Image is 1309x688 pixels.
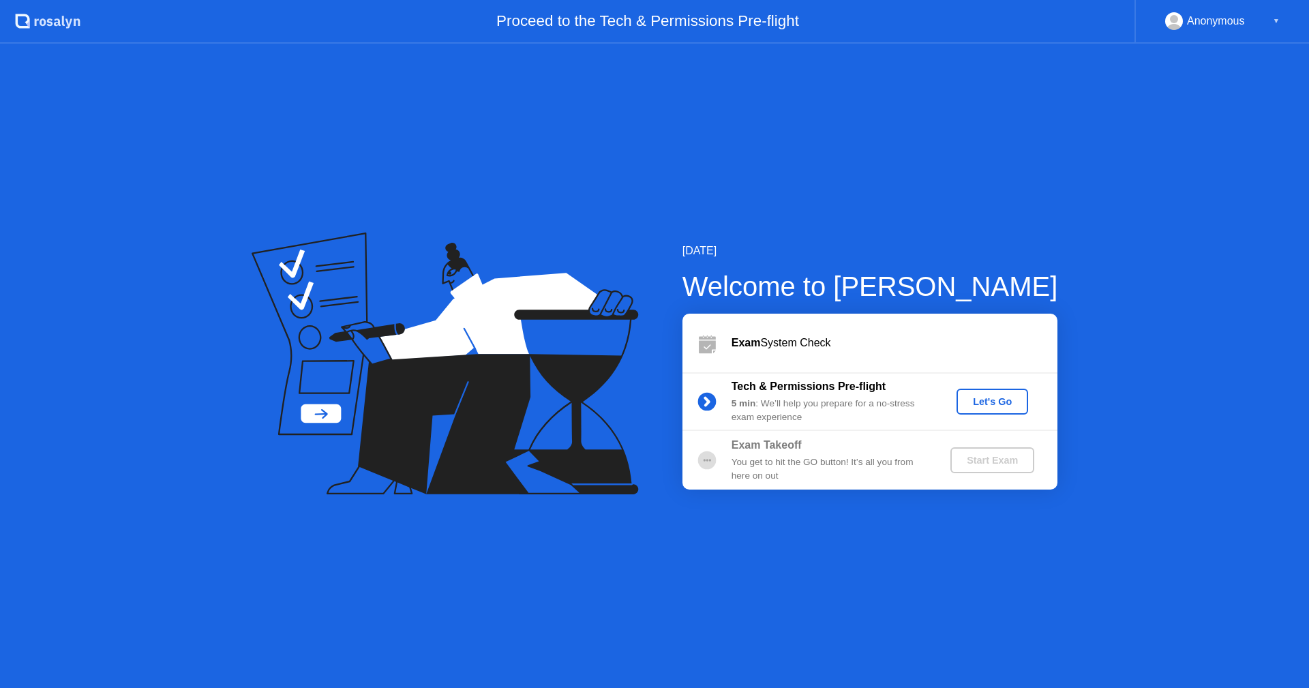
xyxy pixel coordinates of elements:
b: Exam [732,337,761,348]
b: 5 min [732,398,756,408]
button: Let's Go [957,389,1028,415]
div: : We’ll help you prepare for a no-stress exam experience [732,397,928,425]
div: [DATE] [682,243,1058,259]
div: System Check [732,335,1057,351]
div: You get to hit the GO button! It’s all you from here on out [732,455,928,483]
div: Start Exam [956,455,1029,466]
b: Tech & Permissions Pre-flight [732,380,886,392]
div: ▼ [1273,12,1280,30]
div: Anonymous [1187,12,1245,30]
div: Welcome to [PERSON_NAME] [682,266,1058,307]
button: Start Exam [950,447,1034,473]
div: Let's Go [962,396,1023,407]
b: Exam Takeoff [732,439,802,451]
